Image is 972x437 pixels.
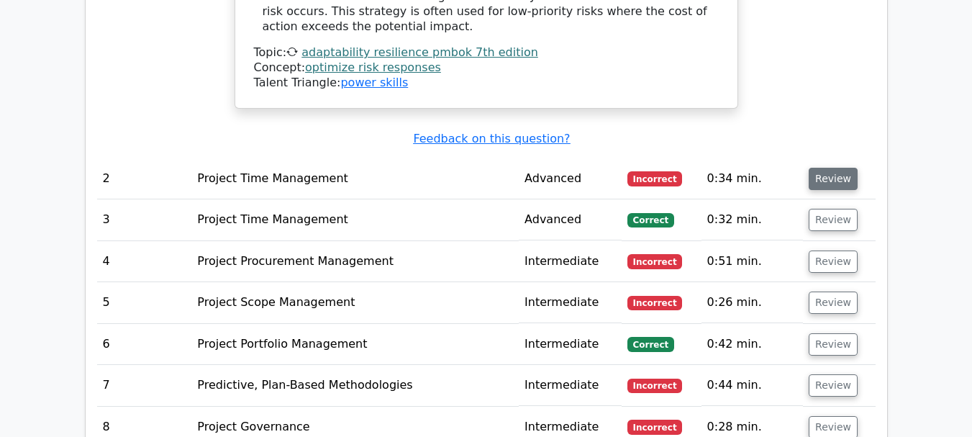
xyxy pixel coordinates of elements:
[809,292,858,314] button: Review
[254,45,719,60] div: Topic:
[701,324,804,365] td: 0:42 min.
[340,76,408,89] a: power skills
[519,241,622,282] td: Intermediate
[254,45,719,90] div: Talent Triangle:
[701,199,804,240] td: 0:32 min.
[519,324,622,365] td: Intermediate
[191,282,519,323] td: Project Scope Management
[97,365,192,406] td: 7
[627,379,683,393] span: Incorrect
[701,365,804,406] td: 0:44 min.
[97,282,192,323] td: 5
[809,374,858,397] button: Review
[191,158,519,199] td: Project Time Management
[627,171,683,186] span: Incorrect
[809,251,858,273] button: Review
[97,199,192,240] td: 3
[809,333,858,356] button: Review
[809,209,858,231] button: Review
[519,158,622,199] td: Advanced
[627,296,683,310] span: Incorrect
[97,324,192,365] td: 6
[519,199,622,240] td: Advanced
[519,365,622,406] td: Intermediate
[627,213,674,227] span: Correct
[191,365,519,406] td: Predictive, Plan-Based Methodologies
[627,420,683,434] span: Incorrect
[97,241,192,282] td: 4
[701,241,804,282] td: 0:51 min.
[191,324,519,365] td: Project Portfolio Management
[254,60,719,76] div: Concept:
[191,199,519,240] td: Project Time Management
[191,241,519,282] td: Project Procurement Management
[305,60,441,74] a: optimize risk responses
[413,132,570,145] a: Feedback on this question?
[97,158,192,199] td: 2
[701,282,804,323] td: 0:26 min.
[301,45,538,59] a: adaptability resilience pmbok 7th edition
[701,158,804,199] td: 0:34 min.
[627,254,683,269] span: Incorrect
[809,168,858,190] button: Review
[627,337,674,351] span: Correct
[519,282,622,323] td: Intermediate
